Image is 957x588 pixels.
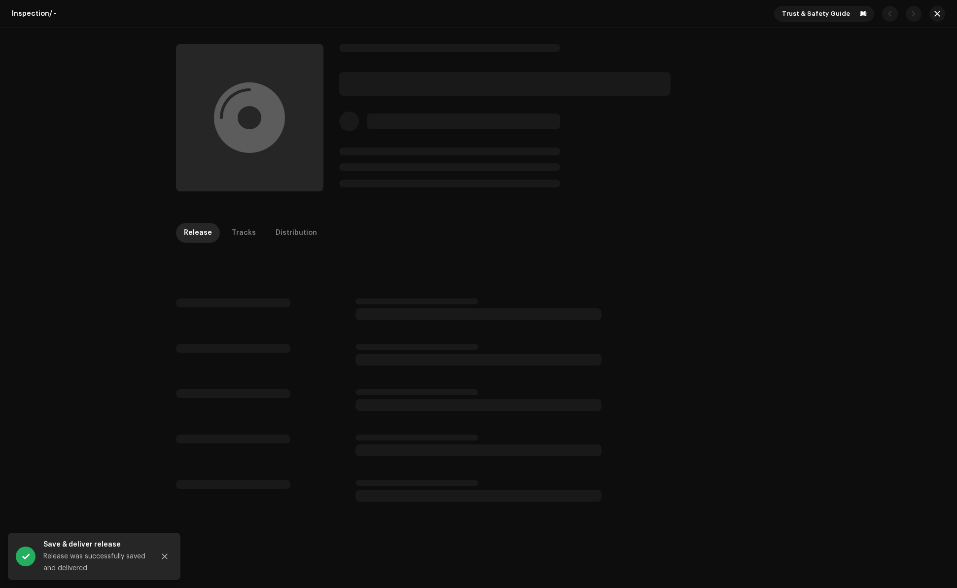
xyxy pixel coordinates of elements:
div: Save & deliver release [43,539,147,551]
div: Tracks [232,223,256,243]
button: Close [155,547,175,566]
div: Distribution [276,223,317,243]
div: Release [184,223,212,243]
div: Release was successfully saved and delivered [43,551,147,574]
